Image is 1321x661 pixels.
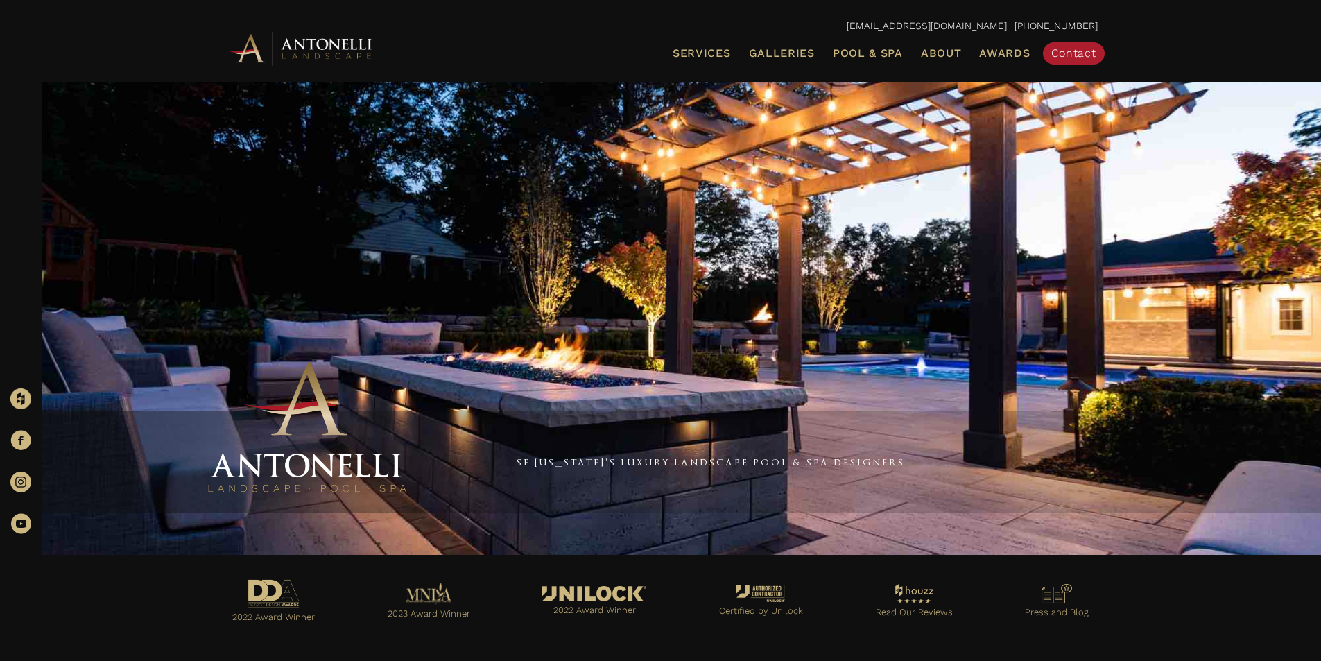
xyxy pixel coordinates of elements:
[921,48,962,59] span: About
[1043,42,1105,65] a: Contact
[667,44,736,62] a: Services
[224,29,377,67] img: Antonelli Horizontal Logo
[203,356,411,499] img: Antonelli Stacked Logo
[915,44,967,62] a: About
[673,48,731,59] span: Services
[365,579,492,626] a: Go to https://antonellilandscape.com/pool-and-spa/dont-stop-believing/
[520,583,669,622] a: Go to https://antonellilandscape.com/featured-projects/the-white-house/
[1003,581,1112,624] a: Go to https://antonellilandscape.com/press-media/
[224,17,1098,35] p: | [PHONE_NUMBER]
[979,46,1030,60] span: Awards
[974,44,1035,62] a: Awards
[827,44,908,62] a: Pool & Spa
[517,456,905,467] a: SE [US_STATE]'s Luxury Landscape Pool & Spa Designers
[853,581,975,625] a: Go to https://www.houzz.com/professionals/landscape-architects-and-landscape-designers/antonelli-...
[847,20,1007,31] a: [EMAIL_ADDRESS][DOMAIN_NAME]
[749,46,815,60] span: Galleries
[743,44,820,62] a: Galleries
[210,576,338,629] a: Go to https://antonellilandscape.com/pool-and-spa/executive-sweet/
[10,388,31,409] img: Houzz
[1051,46,1096,60] span: Contact
[697,581,826,624] a: Go to https://antonellilandscape.com/unilock-authorized-contractor/
[833,46,903,60] span: Pool & Spa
